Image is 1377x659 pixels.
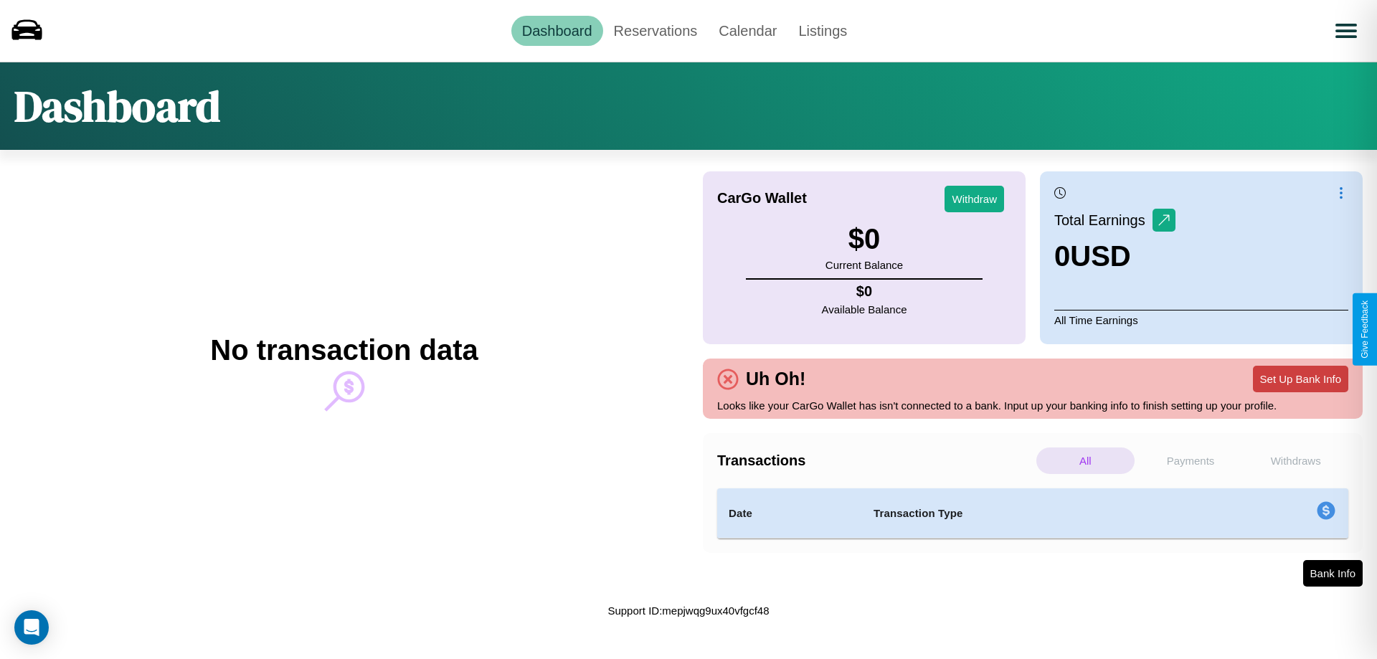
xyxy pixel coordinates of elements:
[822,283,907,300] h4: $ 0
[1326,11,1366,51] button: Open menu
[1036,447,1135,474] p: All
[787,16,858,46] a: Listings
[511,16,603,46] a: Dashboard
[945,186,1004,212] button: Withdraw
[607,601,769,620] p: Support ID: mepjwqg9ux40vfgcf48
[1246,447,1345,474] p: Withdraws
[603,16,709,46] a: Reservations
[739,369,813,389] h4: Uh Oh!
[717,190,807,207] h4: CarGo Wallet
[729,505,851,522] h4: Date
[717,396,1348,415] p: Looks like your CarGo Wallet has isn't connected to a bank. Input up your banking info to finish ...
[825,255,903,275] p: Current Balance
[210,334,478,366] h2: No transaction data
[708,16,787,46] a: Calendar
[717,452,1033,469] h4: Transactions
[1360,300,1370,359] div: Give Feedback
[717,488,1348,539] table: simple table
[14,610,49,645] div: Open Intercom Messenger
[1054,240,1175,272] h3: 0 USD
[1303,560,1363,587] button: Bank Info
[14,77,220,136] h1: Dashboard
[825,223,903,255] h3: $ 0
[822,300,907,319] p: Available Balance
[1054,207,1153,233] p: Total Earnings
[874,505,1199,522] h4: Transaction Type
[1142,447,1240,474] p: Payments
[1054,310,1348,330] p: All Time Earnings
[1253,366,1348,392] button: Set Up Bank Info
